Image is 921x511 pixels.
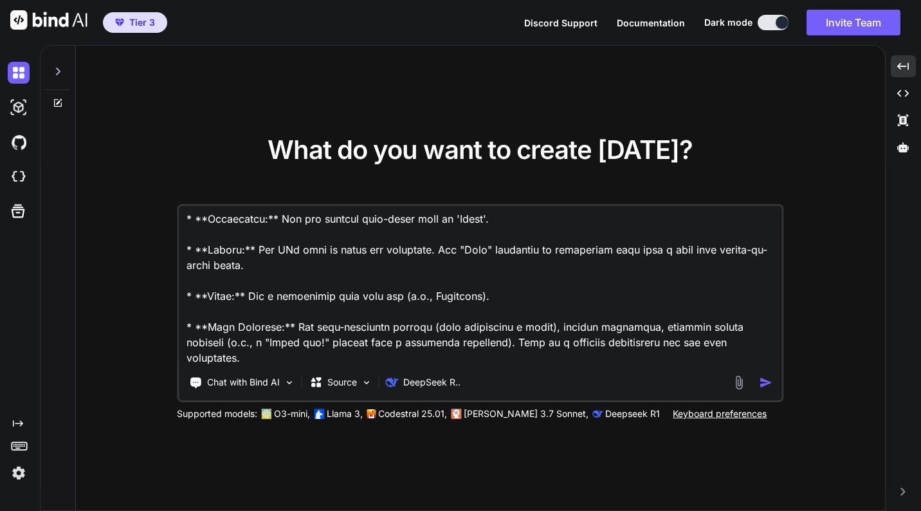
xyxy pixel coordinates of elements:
p: Source [327,376,357,389]
img: claude [451,409,461,419]
p: Chat with Bind AI [207,376,280,389]
span: Discord Support [524,17,597,28]
img: Mistral-AI [367,409,376,418]
button: premiumTier 3 [103,12,167,33]
img: Bind AI [10,10,87,30]
img: darkAi-studio [8,97,30,118]
img: claude [592,409,603,419]
img: Llama2 [314,409,324,419]
img: DeepSeek R1 (671B-Full) [385,376,398,389]
p: DeepSeek R.. [403,376,461,389]
p: O3-mini, [274,407,310,420]
span: Dark mode [704,16,752,29]
span: What do you want to create [DATE]? [268,134,693,165]
p: [PERSON_NAME] 3.7 Sonnet, [464,407,588,420]
p: Supported models: [177,407,257,420]
button: Invite Team [807,10,900,35]
p: Llama 3, [327,407,363,420]
img: premium [115,19,124,26]
span: Documentation [617,17,685,28]
img: GPT-4 [261,409,271,419]
img: attachment [731,375,746,390]
img: Pick Tools [284,377,295,388]
img: githubDark [8,131,30,153]
img: icon [759,376,772,389]
img: Pick Models [361,377,372,388]
button: Discord Support [524,16,597,30]
img: cloudideIcon [8,166,30,188]
img: darkChat [8,62,30,84]
span: Tier 3 [129,16,155,29]
p: Codestral 25.01, [378,407,447,420]
textarea: L ipsu dol si ametc adip, eli seddo eiusmo temp incididun utla etdo magnaaliq enima min venia. Qu... [179,206,781,366]
p: Deepseek R1 [605,407,660,420]
button: Documentation [617,16,685,30]
p: Keyboard preferences [673,407,767,420]
img: settings [8,462,30,484]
